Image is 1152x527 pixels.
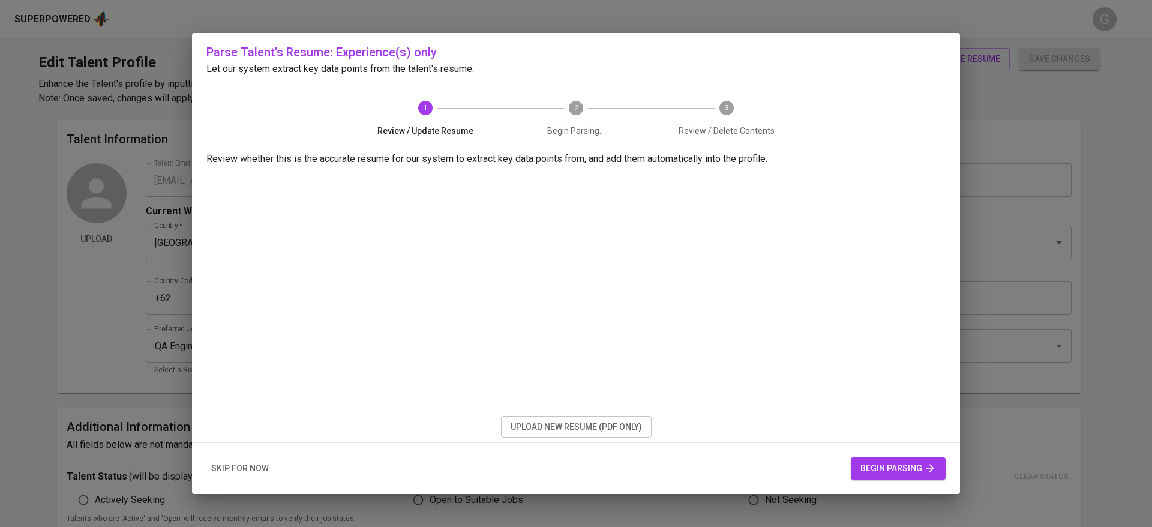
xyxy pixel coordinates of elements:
[851,457,946,480] button: begin parsing
[511,420,642,435] span: upload new resume (pdf only)
[501,416,652,438] button: upload new resume (pdf only)
[355,125,496,137] span: Review / Update Resume
[206,62,946,76] p: Let our system extract key data points from the talent's resume.
[574,104,578,112] text: 2
[206,43,946,62] h6: Parse Talent's Resume: Experience(s) only
[211,461,269,476] span: skip for now
[206,171,946,411] iframe: 4f19e5ef38e027d6e844e80a9a21618d.pdf
[724,104,728,112] text: 3
[206,457,274,480] button: skip for now
[206,152,946,166] p: Review whether this is the accurate resume for our system to extract key data points from, and ad...
[860,461,936,476] span: begin parsing
[656,125,797,137] span: Review / Delete Contents
[424,104,428,112] text: 1
[506,125,647,137] span: Begin Parsing...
